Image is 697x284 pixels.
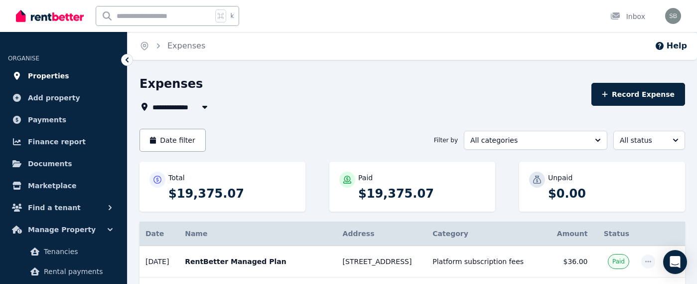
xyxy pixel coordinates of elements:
p: $19,375.07 [168,186,295,202]
img: Sally Bennett [665,8,681,24]
img: RentBetter [16,8,84,23]
p: RentBetter Managed Plan [185,257,330,267]
th: Date [139,222,179,246]
span: Add property [28,92,80,104]
span: ORGANISE [8,55,39,62]
a: Expenses [167,41,205,50]
td: Platform subscription fees [426,246,541,278]
a: Add property [8,88,119,108]
span: k [230,12,234,20]
th: Name [179,222,336,246]
td: [STREET_ADDRESS] [337,246,427,278]
span: Properties [28,70,69,82]
p: Unpaid [548,173,572,183]
td: $36.00 [541,246,594,278]
span: Filter by [434,136,458,144]
p: Total [168,173,185,183]
button: Help [655,40,687,52]
a: Marketplace [8,176,119,196]
div: Open Intercom Messenger [663,250,687,274]
span: All status [620,135,665,145]
span: Documents [28,158,72,170]
p: $19,375.07 [358,186,485,202]
th: Address [337,222,427,246]
button: Date filter [139,129,206,152]
h1: Expenses [139,76,203,92]
th: Status [593,222,635,246]
a: Properties [8,66,119,86]
button: All status [613,131,685,150]
a: Finance report [8,132,119,152]
span: Paid [612,258,625,266]
button: Find a tenant [8,198,119,218]
span: Marketplace [28,180,76,192]
p: $0.00 [548,186,675,202]
span: Finance report [28,136,86,148]
nav: Breadcrumb [128,32,217,60]
a: Documents [8,154,119,174]
div: Inbox [610,11,645,21]
td: [DATE] [139,246,179,278]
button: All categories [464,131,607,150]
a: Tenancies [12,242,115,262]
p: Paid [358,173,373,183]
th: Amount [541,222,594,246]
span: Find a tenant [28,202,81,214]
span: All categories [470,135,587,145]
span: Manage Property [28,224,96,236]
span: Rental payments [44,266,111,278]
a: Payments [8,110,119,130]
button: Record Expense [591,83,685,106]
th: Category [426,222,541,246]
button: Manage Property [8,220,119,240]
span: Tenancies [44,246,111,258]
a: Rental payments [12,262,115,282]
span: Payments [28,114,66,126]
